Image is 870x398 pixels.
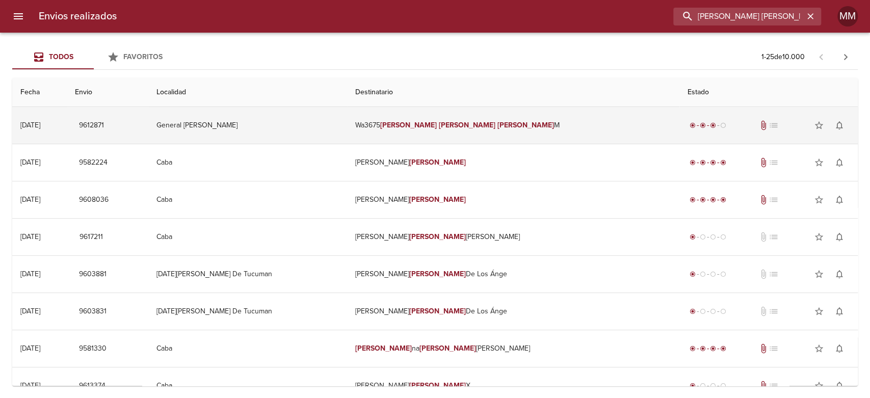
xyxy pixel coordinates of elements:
[688,306,728,316] div: Generado
[814,232,824,242] span: star_border
[758,195,769,205] span: Tiene documentos adjuntos
[710,197,716,203] span: radio_button_checked
[814,343,824,354] span: star_border
[148,107,347,144] td: General [PERSON_NAME]
[690,383,696,389] span: radio_button_checked
[814,120,824,130] span: star_border
[688,157,728,168] div: Entregado
[837,6,858,26] div: Abrir información de usuario
[769,381,779,391] span: No tiene pedido asociado
[148,78,347,107] th: Localidad
[814,157,824,168] span: star_border
[148,256,347,293] td: [DATE][PERSON_NAME] De Tucuman
[720,346,726,352] span: radio_button_checked
[347,78,679,107] th: Destinatario
[829,190,850,210] button: Activar notificaciones
[75,116,108,135] button: 9612871
[688,120,728,130] div: En viaje
[809,338,829,359] button: Agregar a favoritos
[148,293,347,330] td: [DATE][PERSON_NAME] De Tucuman
[761,52,805,62] p: 1 - 25 de 10.000
[679,78,858,107] th: Estado
[688,269,728,279] div: Generado
[75,377,110,395] button: 9613374
[720,160,726,166] span: radio_button_checked
[79,268,107,281] span: 9603881
[497,121,554,129] em: [PERSON_NAME]
[148,181,347,218] td: Caba
[12,45,175,69] div: Tabs Envios
[700,383,706,389] span: radio_button_unchecked
[75,191,113,209] button: 9608036
[829,227,850,247] button: Activar notificaciones
[79,119,104,132] span: 9612871
[809,227,829,247] button: Agregar a favoritos
[409,232,466,241] em: [PERSON_NAME]
[75,265,111,284] button: 9603881
[710,346,716,352] span: radio_button_checked
[814,381,824,391] span: star_border
[829,152,850,173] button: Activar notificaciones
[720,122,726,128] span: radio_button_unchecked
[833,45,858,69] span: Pagina siguiente
[769,306,779,316] span: No tiene pedido asociado
[700,197,706,203] span: radio_button_checked
[758,120,769,130] span: Tiene documentos adjuntos
[769,232,779,242] span: No tiene pedido asociado
[758,232,769,242] span: No tiene documentos adjuntos
[688,232,728,242] div: Generado
[700,308,706,314] span: radio_button_unchecked
[814,306,824,316] span: star_border
[20,344,40,353] div: [DATE]
[355,344,412,353] em: [PERSON_NAME]
[758,306,769,316] span: No tiene documentos adjuntos
[834,195,845,205] span: notifications_none
[347,330,679,367] td: na [PERSON_NAME]
[700,234,706,240] span: radio_button_unchecked
[700,271,706,277] span: radio_button_unchecked
[690,308,696,314] span: radio_button_checked
[700,122,706,128] span: radio_button_checked
[690,346,696,352] span: radio_button_checked
[710,308,716,314] span: radio_button_unchecked
[690,271,696,277] span: radio_button_checked
[347,107,679,144] td: Wa3675 M
[758,269,769,279] span: No tiene documentos adjuntos
[809,152,829,173] button: Agregar a favoritos
[688,381,728,391] div: Generado
[20,232,40,241] div: [DATE]
[347,293,679,330] td: [PERSON_NAME] De Los Ánge
[409,195,466,204] em: [PERSON_NAME]
[758,157,769,168] span: Tiene documentos adjuntos
[829,264,850,284] button: Activar notificaciones
[20,270,40,278] div: [DATE]
[710,383,716,389] span: radio_button_unchecked
[690,122,696,128] span: radio_button_checked
[409,158,466,167] em: [PERSON_NAME]
[814,269,824,279] span: star_border
[79,194,109,206] span: 9608036
[809,190,829,210] button: Agregar a favoritos
[347,144,679,181] td: [PERSON_NAME]
[834,343,845,354] span: notifications_none
[49,52,73,61] span: Todos
[409,307,466,315] em: [PERSON_NAME]
[690,197,696,203] span: radio_button_checked
[758,381,769,391] span: Tiene documentos adjuntos
[837,6,858,26] div: MM
[834,232,845,242] span: notifications_none
[409,381,466,390] em: [PERSON_NAME]
[710,122,716,128] span: radio_button_checked
[700,160,706,166] span: radio_button_checked
[688,195,728,205] div: Entregado
[834,306,845,316] span: notifications_none
[769,120,779,130] span: No tiene pedido asociado
[769,157,779,168] span: No tiene pedido asociado
[710,234,716,240] span: radio_button_unchecked
[809,51,833,62] span: Pagina anterior
[409,270,466,278] em: [PERSON_NAME]
[12,78,67,107] th: Fecha
[710,271,716,277] span: radio_button_unchecked
[75,228,108,247] button: 9617211
[20,307,40,315] div: [DATE]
